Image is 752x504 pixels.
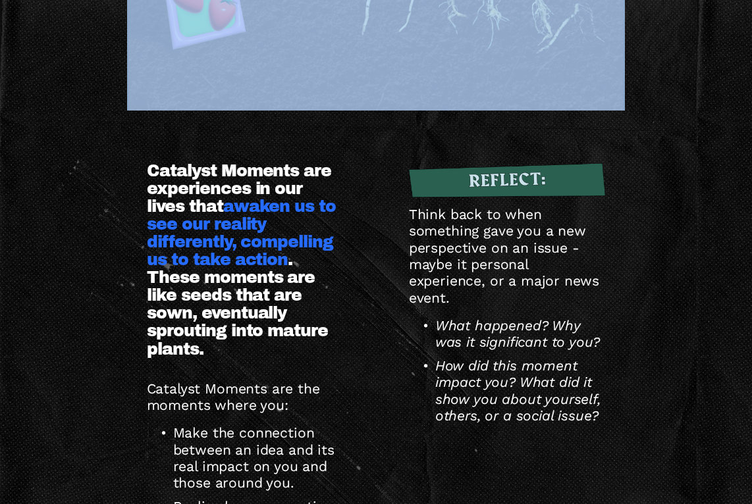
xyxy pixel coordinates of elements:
[147,380,344,414] p: Catalyst Moments are the moments where you:
[435,317,601,350] em: What happened? Why was it significant to you?
[147,162,336,215] span: Catalyst Moments are experiences in our lives that
[147,197,341,268] span: awaken us to see our reality differently, compelling us to take action
[147,251,333,357] span: . These moments are like seeds that are sown, eventually sprouting into mature plants.
[173,424,344,491] p: Make the connection between an idea and its real impact on you and those around you.
[409,206,606,306] p: Think back to when something gave you a new perspective on an issue - maybe it personal experienc...
[435,357,605,424] em: How did this moment impact you? What did it show you about yourself, others, or a social issue?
